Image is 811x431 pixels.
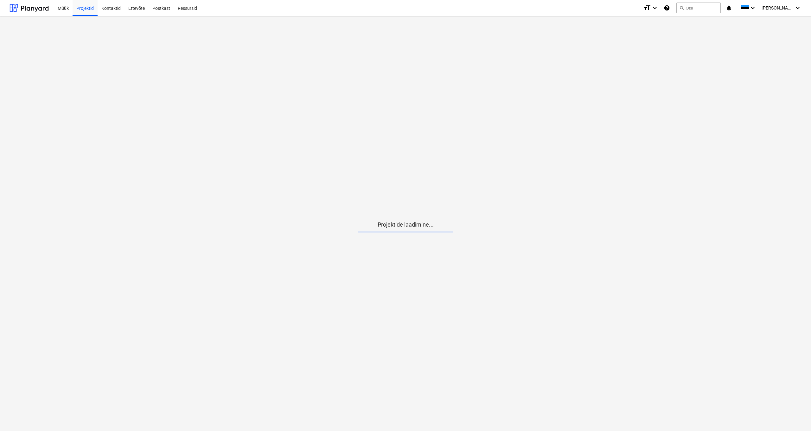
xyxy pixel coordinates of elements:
span: [PERSON_NAME][GEOGRAPHIC_DATA] [762,5,793,10]
button: Otsi [676,3,721,13]
i: Abikeskus [664,4,670,12]
i: keyboard_arrow_down [749,4,757,12]
span: search [679,5,684,10]
i: format_size [643,4,651,12]
i: keyboard_arrow_down [794,4,801,12]
i: keyboard_arrow_down [651,4,659,12]
p: Projektide laadimine... [358,221,453,228]
i: notifications [726,4,732,12]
